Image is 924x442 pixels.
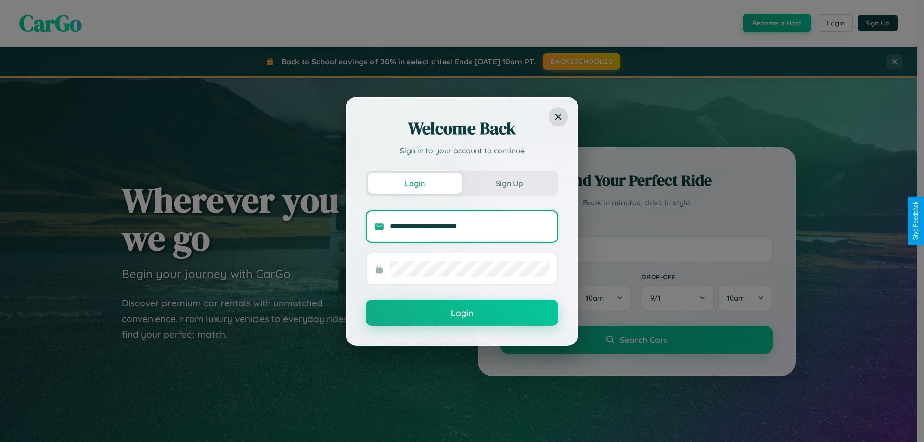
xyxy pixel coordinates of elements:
[366,117,558,140] h2: Welcome Back
[912,202,919,240] div: Give Feedback
[462,173,556,194] button: Sign Up
[368,173,462,194] button: Login
[366,145,558,156] p: Sign in to your account to continue
[366,300,558,326] button: Login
